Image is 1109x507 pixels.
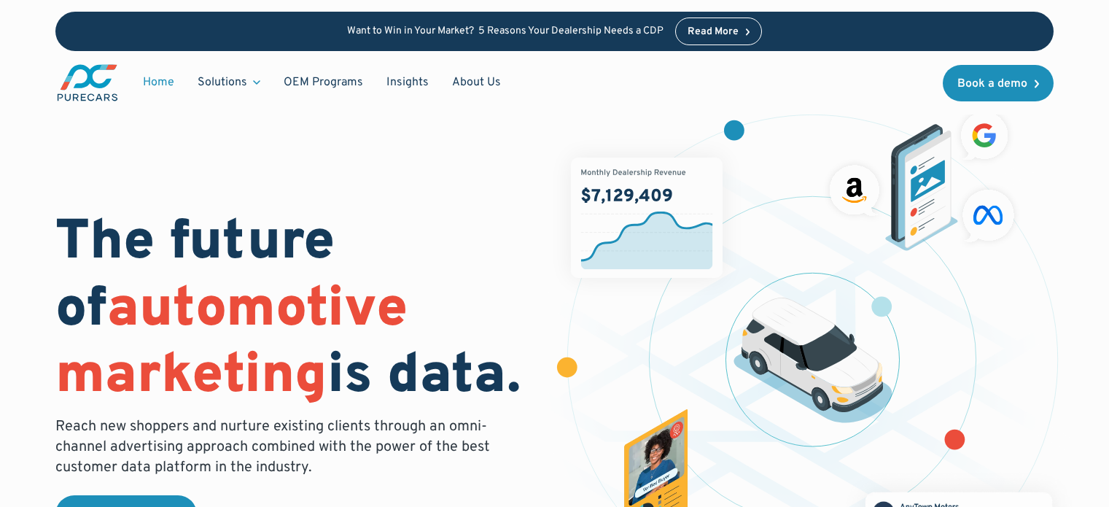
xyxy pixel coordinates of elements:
span: automotive marketing [55,276,408,412]
a: OEM Programs [272,69,375,96]
p: Want to Win in Your Market? 5 Reasons Your Dealership Needs a CDP [347,26,664,38]
div: Read More [688,27,739,37]
a: Book a demo [943,65,1054,101]
div: Book a demo [957,78,1027,90]
div: Solutions [198,74,247,90]
img: ads on social media and advertising partners [822,105,1021,251]
img: purecars logo [55,63,120,103]
a: main [55,63,120,103]
a: Read More [675,18,763,45]
img: chart showing monthly dealership revenue of $7m [571,158,722,278]
h1: The future of is data. [55,211,537,411]
p: Reach new shoppers and nurture existing clients through an omni-channel advertising approach comb... [55,417,499,478]
a: About Us [440,69,513,96]
a: Insights [375,69,440,96]
div: Solutions [186,69,272,96]
a: Home [131,69,186,96]
img: illustration of a vehicle [734,298,892,423]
